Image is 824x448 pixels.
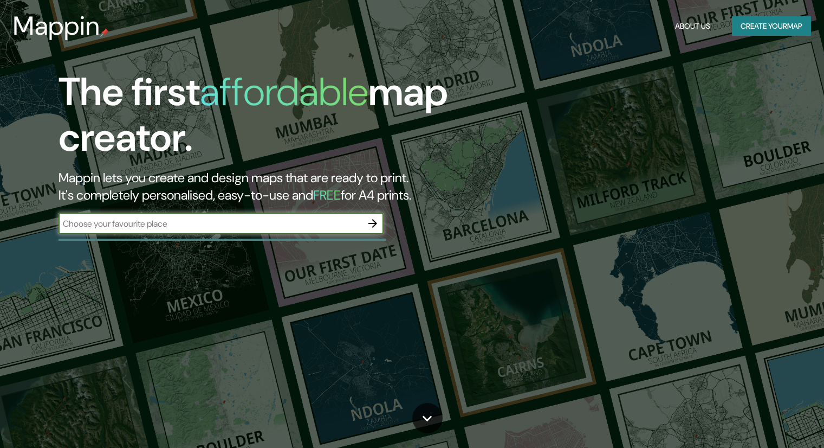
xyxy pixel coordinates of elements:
[59,217,362,230] input: Choose your favourite place
[59,69,471,169] h1: The first map creator.
[728,406,812,436] iframe: Help widget launcher
[59,169,471,204] h2: Mappin lets you create and design maps that are ready to print. It's completely personalised, eas...
[200,67,368,117] h1: affordable
[13,11,100,41] h3: Mappin
[100,28,109,37] img: mappin-pin
[732,16,811,36] button: Create yourmap
[313,187,341,203] h5: FREE
[671,16,715,36] button: About Us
